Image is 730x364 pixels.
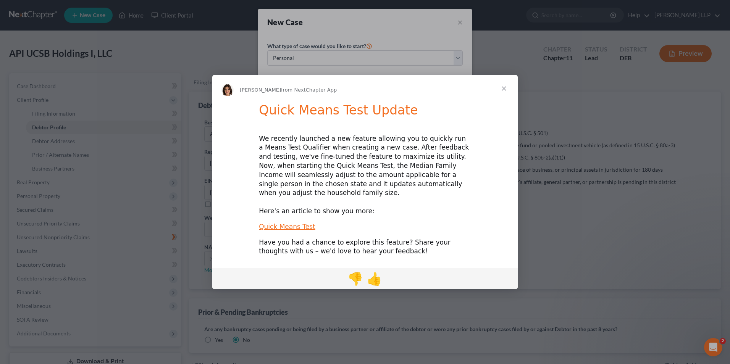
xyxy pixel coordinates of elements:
a: Quick Means Test [259,223,315,230]
span: Close [490,75,518,102]
h1: Quick Means Test Update [259,103,471,123]
div: Have you had a chance to explore this feature? Share your thoughts with us – we'd love to hear yo... [259,238,471,256]
span: [PERSON_NAME] [240,87,281,93]
span: 👎 [348,272,363,286]
span: 👍 [367,272,382,286]
span: 1 reaction [346,269,365,288]
span: thumbs up reaction [365,269,384,288]
div: We recently launched a new feature allowing you to quickly run a Means Test Qualifier when creati... [259,134,471,216]
img: Profile image for Emma [221,84,234,96]
span: from NextChapter App [281,87,337,93]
